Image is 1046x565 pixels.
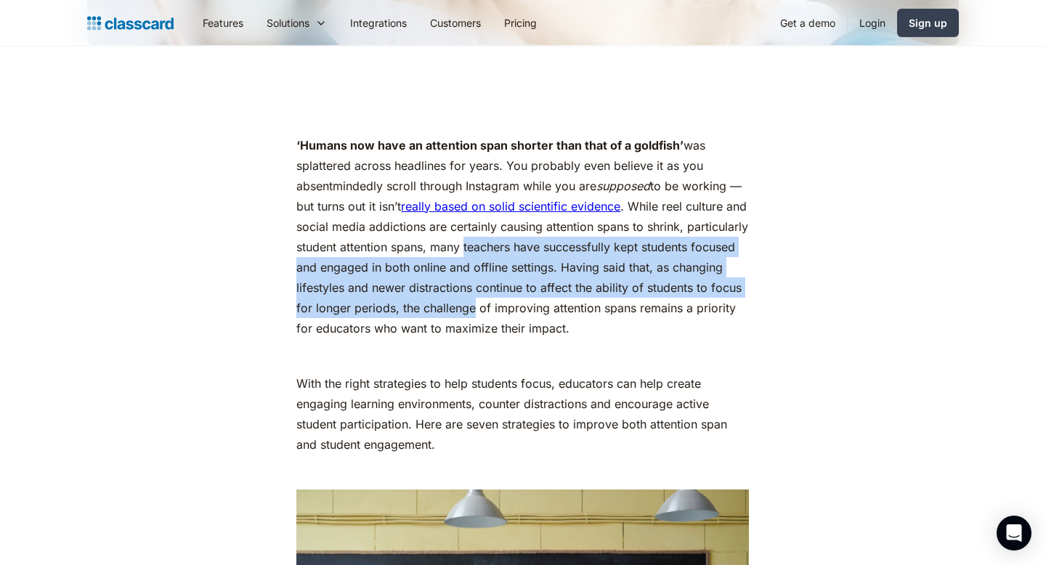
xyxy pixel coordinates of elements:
[267,15,309,31] div: Solutions
[897,9,959,37] a: Sign up
[418,7,492,39] a: Customers
[296,135,749,338] p: was splattered across headlines for years. You probably even believe it as you absentmindedly scr...
[997,516,1031,550] div: Open Intercom Messenger
[87,13,174,33] a: home
[848,7,897,39] a: Login
[909,15,947,31] div: Sign up
[296,462,749,482] p: ‍
[255,7,338,39] div: Solutions
[296,138,684,153] strong: ‘Humans now have an attention span shorter than that of a goldfish’
[338,7,418,39] a: Integrations
[296,346,749,366] p: ‍
[492,7,548,39] a: Pricing
[769,7,847,39] a: Get a demo
[596,179,650,193] em: supposed
[296,373,749,455] p: With the right strategies to help students focus, educators can help create engaging learning env...
[401,199,620,214] a: really based on solid scientific evidence
[191,7,255,39] a: Features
